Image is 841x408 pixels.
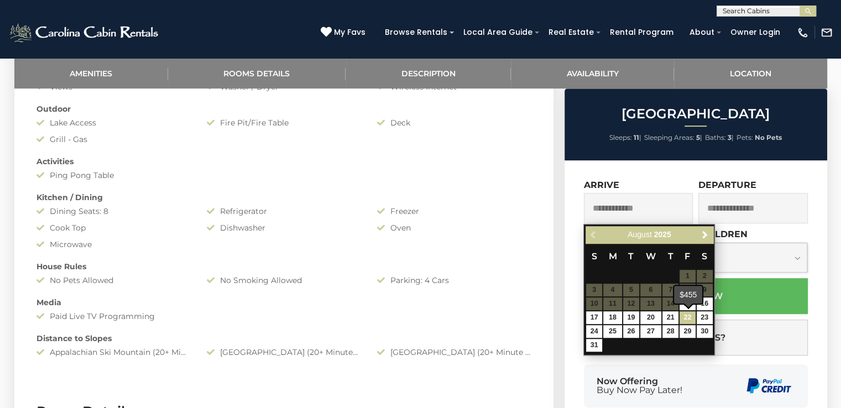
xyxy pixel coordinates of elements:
[662,311,678,324] a: 21
[28,134,199,145] div: Grill - Gas
[28,206,199,217] div: Dining Seats: 8
[28,117,199,128] div: Lake Access
[609,133,632,142] span: Sleeps:
[674,286,702,304] div: $455
[28,156,540,167] div: Activities
[634,133,639,142] strong: 11
[644,130,702,145] li: |
[725,24,786,41] a: Owner Login
[674,58,827,88] a: Location
[199,275,369,286] div: No Smoking Allowed
[698,229,748,239] label: Children
[586,325,602,338] a: 24
[28,297,540,308] div: Media
[28,192,540,203] div: Kitchen / Dining
[705,130,734,145] li: |
[334,27,365,38] span: My Favs
[644,133,694,142] span: Sleeping Areas:
[728,133,732,142] strong: 3
[821,27,833,39] img: mail-regular-white.png
[623,325,639,338] a: 26
[668,251,673,261] span: Thursday
[646,251,656,261] span: Wednesday
[8,22,161,44] img: White-1-2.png
[608,251,617,261] span: Monday
[680,311,696,324] a: 22
[28,239,199,250] div: Microwave
[369,206,539,217] div: Freezer
[654,230,671,239] span: 2025
[168,58,346,88] a: Rooms Details
[628,230,652,239] span: August
[28,275,199,286] div: No Pets Allowed
[511,58,674,88] a: Availability
[705,133,726,142] span: Baths:
[628,251,634,261] span: Tuesday
[346,58,511,88] a: Description
[28,103,540,114] div: Outdoor
[697,325,713,338] a: 30
[586,311,602,324] a: 17
[369,117,539,128] div: Deck
[14,58,168,88] a: Amenities
[684,24,720,41] a: About
[797,27,809,39] img: phone-regular-white.png
[662,325,678,338] a: 28
[379,24,453,41] a: Browse Rentals
[597,386,682,395] span: Buy Now Pay Later!
[369,275,539,286] div: Parking: 4 Cars
[698,180,756,190] label: Departure
[199,206,369,217] div: Refrigerator
[199,347,369,358] div: [GEOGRAPHIC_DATA] (20+ Minutes Drive)
[640,311,661,324] a: 20
[640,325,661,338] a: 27
[369,222,539,233] div: Oven
[369,347,539,358] div: [GEOGRAPHIC_DATA] (20+ Minute Drive)
[321,27,368,39] a: My Favs
[28,311,199,322] div: Paid Live TV Programming
[28,347,199,358] div: Appalachian Ski Mountain (20+ Minute Drive)
[685,251,690,261] span: Friday
[584,180,619,190] label: Arrive
[586,339,602,352] a: 31
[567,107,824,121] h2: [GEOGRAPHIC_DATA]
[28,261,540,272] div: House Rules
[28,170,199,181] div: Ping Pong Table
[28,222,199,233] div: Cook Top
[28,333,540,344] div: Distance to Slopes
[592,251,597,261] span: Sunday
[696,133,700,142] strong: 5
[597,377,682,395] div: Now Offering
[697,297,713,310] a: 16
[755,133,782,142] strong: No Pets
[199,117,369,128] div: Fire Pit/Fire Table
[701,231,709,239] span: Next
[603,311,622,324] a: 18
[543,24,599,41] a: Real Estate
[199,222,369,233] div: Dishwasher
[736,133,753,142] span: Pets:
[697,311,713,324] a: 23
[623,311,639,324] a: 19
[604,24,679,41] a: Rental Program
[603,325,622,338] a: 25
[609,130,641,145] li: |
[698,228,712,242] a: Next
[680,325,696,338] a: 29
[702,251,707,261] span: Saturday
[458,24,538,41] a: Local Area Guide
